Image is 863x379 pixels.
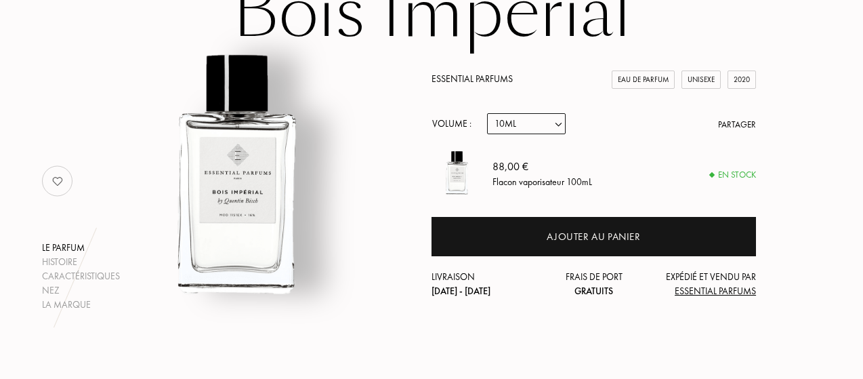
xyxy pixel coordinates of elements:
[432,113,479,134] div: Volume :
[432,270,540,298] div: Livraison
[42,241,120,255] div: Le parfum
[432,73,513,85] a: Essential Parfums
[648,270,756,298] div: Expédié et vendu par
[42,269,120,283] div: Caractéristiques
[42,255,120,269] div: Histoire
[612,71,675,89] div: Eau de Parfum
[718,118,756,132] div: Partager
[681,71,721,89] div: Unisexe
[44,167,71,195] img: no_like_p.png
[728,71,756,89] div: 2020
[42,283,120,298] div: Nez
[99,37,374,312] img: Bois Impérial Essential Parfums
[547,229,640,245] div: Ajouter au panier
[432,285,490,297] span: [DATE] - [DATE]
[675,285,756,297] span: Essential Parfums
[540,270,648,298] div: Frais de port
[492,158,592,174] div: 88,00 €
[710,168,756,182] div: En stock
[574,285,613,297] span: Gratuits
[492,174,592,188] div: Flacon vaporisateur 100mL
[42,298,120,312] div: La marque
[432,148,482,199] img: Bois Impérial Essential Parfums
